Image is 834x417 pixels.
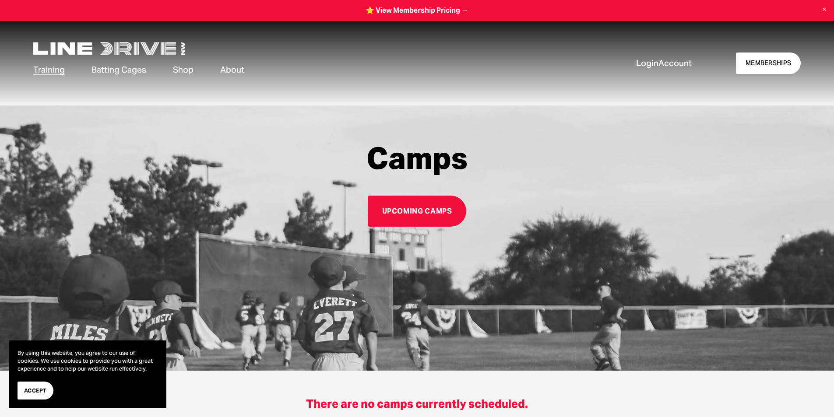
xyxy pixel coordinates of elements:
a: folder dropdown [220,63,244,77]
span: Batting Cages [91,64,146,76]
h1: Camps [265,141,569,175]
a: folder dropdown [91,63,146,77]
a: MEMBERSHIPS [736,53,800,74]
span: There are no camps currently scheduled. [306,396,528,411]
span: About [220,64,244,76]
span: Accept [24,386,47,395]
a: Shop [173,63,194,77]
a: folder dropdown [33,63,65,77]
a: Upcoming Camps [368,196,466,227]
img: LineDrive NorthWest [33,42,185,55]
span: Training [33,64,65,76]
p: By using this website, you agree to our use of cookies. We use cookies to provide you with a grea... [18,349,158,373]
section: Cookie banner [9,340,166,408]
button: Accept [18,382,53,399]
